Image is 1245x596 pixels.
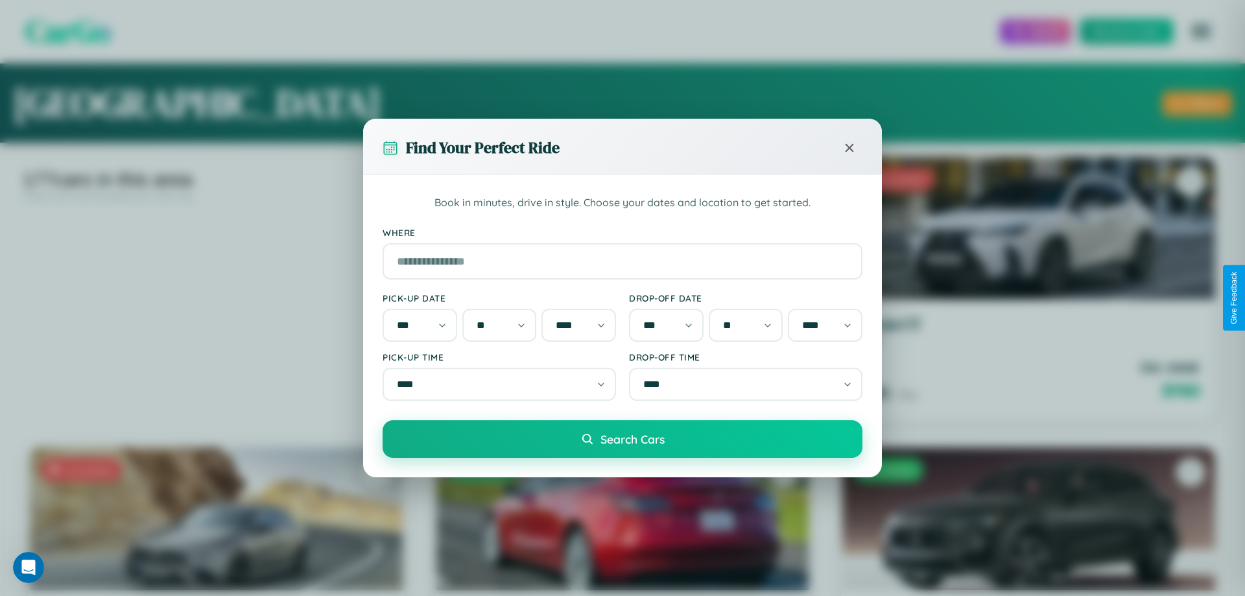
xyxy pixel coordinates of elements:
label: Pick-up Date [383,292,616,304]
label: Drop-off Time [629,352,862,363]
h3: Find Your Perfect Ride [406,137,560,158]
span: Search Cars [600,432,665,446]
label: Pick-up Time [383,352,616,363]
label: Drop-off Date [629,292,862,304]
p: Book in minutes, drive in style. Choose your dates and location to get started. [383,195,862,211]
button: Search Cars [383,420,862,458]
label: Where [383,227,862,238]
